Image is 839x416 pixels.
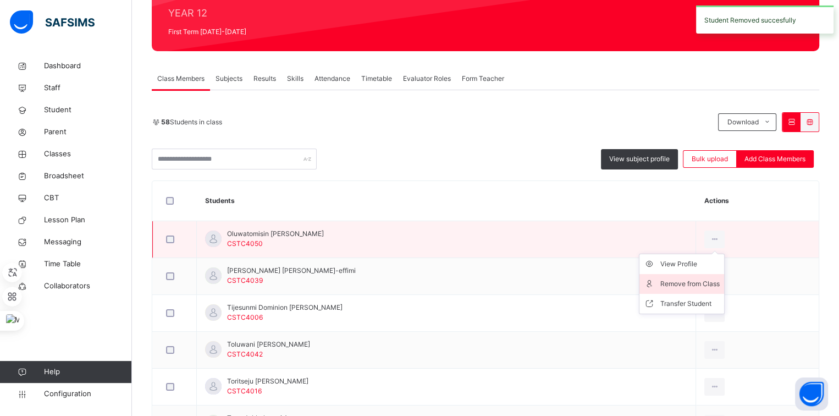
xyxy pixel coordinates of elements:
span: [PERSON_NAME] [PERSON_NAME]-effimi [227,266,356,276]
span: Toluwani [PERSON_NAME] [227,340,310,349]
span: Tijesunmi Dominion [PERSON_NAME] [227,303,343,313]
span: Form Teacher [462,74,504,84]
span: Add Class Members [744,154,805,164]
span: Configuration [44,388,131,399]
span: Dashboard [44,61,132,72]
span: CBT [44,193,132,204]
div: Transfer Student [660,298,720,309]
span: Classes [44,149,132,160]
span: Lesson Plan [44,215,132,226]
th: Students [197,181,696,221]
span: Skills [287,74,303,84]
span: Staff [44,83,132,94]
span: Help [44,366,131,377]
span: Evaluator Roles [403,74,451,84]
span: View subject profile [609,154,670,164]
span: Student [44,105,132,116]
span: Subjects [216,74,242,84]
span: CSTC4016 [227,387,262,395]
span: Oluwatomisin [PERSON_NAME] [227,229,324,239]
span: Parent [44,127,132,138]
span: Timetable [361,74,392,84]
th: Actions [696,181,819,221]
span: CSTC4050 [227,239,263,248]
span: Attendance [314,74,350,84]
span: CSTC4039 [227,276,263,284]
span: Results [253,74,276,84]
button: Open asap [795,377,828,410]
div: View Profile [660,259,720,270]
img: safsims [10,10,95,34]
span: CSTC4042 [227,350,263,358]
span: CSTC4006 [227,313,263,321]
b: 58 [161,118,170,126]
div: Remove from Class [660,278,720,289]
span: Collaborators [44,281,132,292]
span: Download [727,117,758,127]
span: Time Table [44,259,132,270]
div: Student Removed succesfully [696,6,834,34]
span: Bulk upload [692,154,728,164]
span: Students in class [161,117,222,127]
span: Toritseju [PERSON_NAME] [227,376,308,386]
span: Broadsheet [44,171,132,182]
span: Class Members [157,74,205,84]
span: Messaging [44,237,132,248]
